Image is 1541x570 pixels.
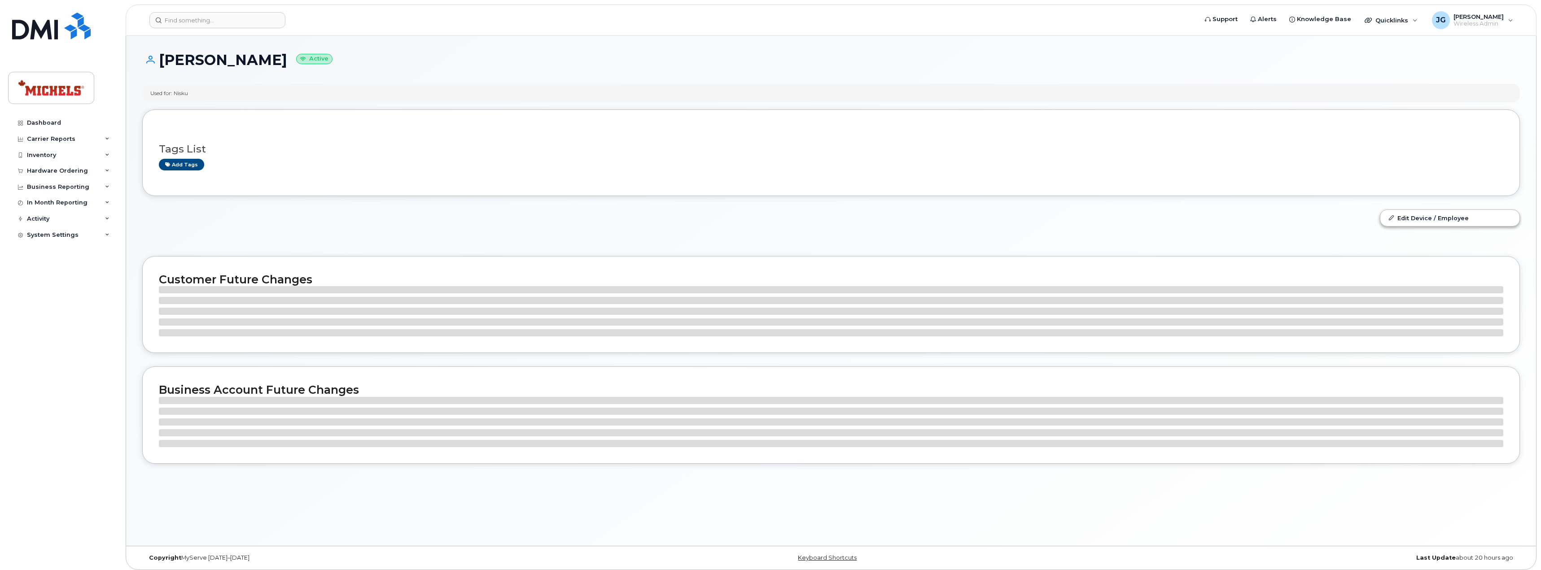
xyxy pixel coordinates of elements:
h3: Tags List [159,144,1503,155]
a: Edit Device / Employee [1380,210,1519,226]
h2: Customer Future Changes [159,273,1503,286]
div: MyServe [DATE]–[DATE] [142,554,601,561]
h2: Business Account Future Changes [159,383,1503,396]
strong: Last Update [1416,554,1456,561]
h1: [PERSON_NAME] [142,52,1520,68]
small: Active [296,54,333,64]
div: about 20 hours ago [1061,554,1520,561]
div: Used for: Nisku [150,89,188,97]
a: Add tags [159,159,204,170]
a: Keyboard Shortcuts [798,554,857,561]
strong: Copyright [149,554,181,561]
